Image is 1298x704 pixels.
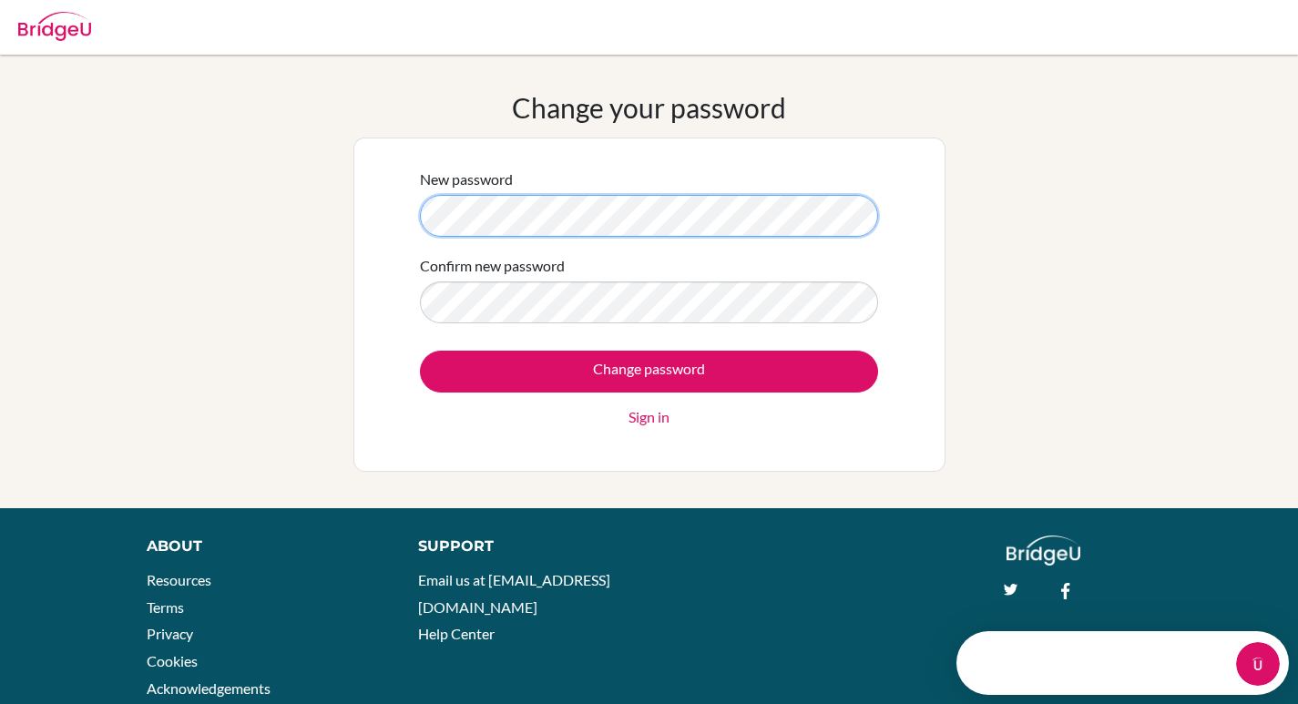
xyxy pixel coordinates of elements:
[956,631,1289,695] iframe: Intercom live chat discovery launcher
[19,30,299,49] div: The team typically replies in a few minutes.
[418,536,630,557] div: Support
[512,91,786,124] h1: Change your password
[147,536,377,557] div: About
[420,255,565,277] label: Confirm new password
[147,598,184,616] a: Terms
[147,625,193,642] a: Privacy
[420,351,878,393] input: Change password
[1236,642,1280,686] iframe: Intercom live chat
[19,15,299,30] div: Need help?
[18,12,91,41] img: Bridge-U
[147,652,198,669] a: Cookies
[418,571,610,616] a: Email us at [EMAIL_ADDRESS][DOMAIN_NAME]
[420,168,513,190] label: New password
[147,679,271,697] a: Acknowledgements
[147,571,211,588] a: Resources
[629,406,669,428] a: Sign in
[1007,536,1080,566] img: logo_white@2x-f4f0deed5e89b7ecb1c2cc34c3e3d731f90f0f143d5ea2071677605dd97b5244.png
[418,625,495,642] a: Help Center
[7,7,353,57] div: Open Intercom Messenger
